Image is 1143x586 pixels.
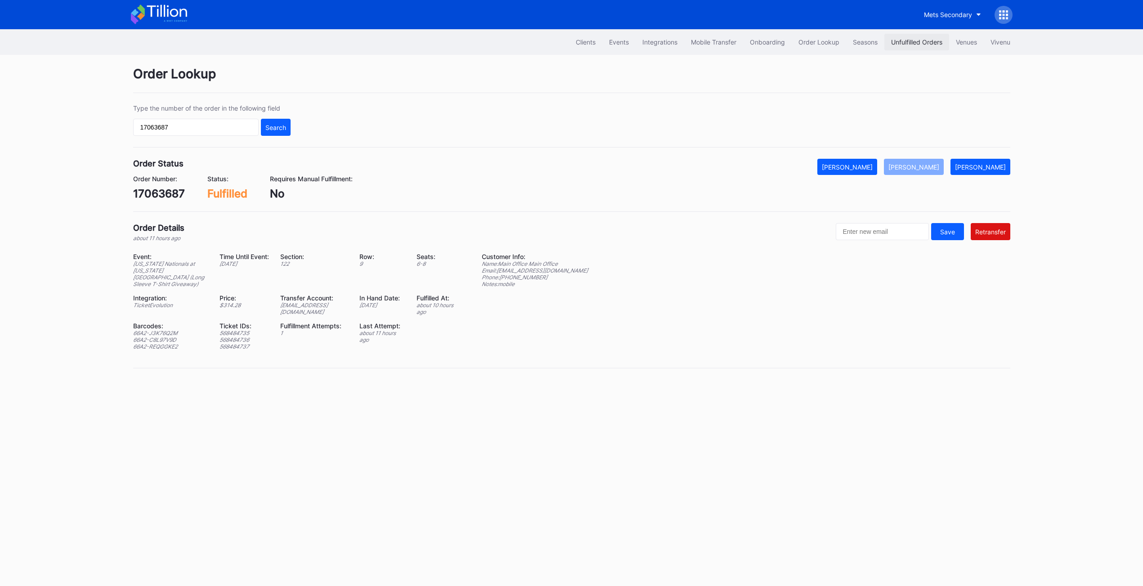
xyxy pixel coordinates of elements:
[817,159,877,175] button: [PERSON_NAME]
[359,253,406,260] div: Row:
[956,38,977,46] div: Venues
[220,336,269,343] div: 568484736
[133,330,209,336] div: 66A2-J3K76Q2M
[846,34,884,50] button: Seasons
[359,260,406,267] div: 9
[417,260,459,267] div: 6 - 8
[133,119,259,136] input: GT59662
[482,281,588,287] div: Notes: mobile
[949,34,984,50] button: Venues
[265,124,286,131] div: Search
[270,187,353,200] div: No
[133,302,209,309] div: TicketEvolution
[955,163,1006,171] div: [PERSON_NAME]
[482,253,588,260] div: Customer Info:
[220,343,269,350] div: 568484737
[482,274,588,281] div: Phone: [PHONE_NUMBER]
[609,38,629,46] div: Events
[888,163,939,171] div: [PERSON_NAME]
[836,223,929,240] input: Enter new email
[940,228,955,236] div: Save
[220,330,269,336] div: 568484735
[220,322,269,330] div: Ticket IDs:
[684,34,743,50] button: Mobile Transfer
[950,159,1010,175] button: [PERSON_NAME]
[280,322,348,330] div: Fulfillment Attempts:
[971,223,1010,240] button: Retransfer
[891,38,942,46] div: Unfulfilled Orders
[359,322,406,330] div: Last Attempt:
[482,267,588,274] div: Email: [EMAIL_ADDRESS][DOMAIN_NAME]
[133,336,209,343] div: 66A2-C8L97V9D
[569,34,602,50] button: Clients
[280,330,348,336] div: 1
[220,302,269,309] div: $ 314.28
[133,260,209,287] div: [US_STATE] Nationals at [US_STATE][GEOGRAPHIC_DATA] (Long Sleeve T-Shirt Giveaway)
[917,6,988,23] button: Mets Secondary
[280,260,348,267] div: 122
[602,34,636,50] button: Events
[884,159,944,175] button: [PERSON_NAME]
[359,294,406,302] div: In Hand Date:
[417,294,459,302] div: Fulfilled At:
[133,159,184,168] div: Order Status
[691,38,736,46] div: Mobile Transfer
[133,66,1010,93] div: Order Lookup
[642,38,677,46] div: Integrations
[133,235,184,242] div: about 11 hours ago
[924,11,972,18] div: Mets Secondary
[220,253,269,260] div: Time Until Event:
[261,119,291,136] button: Search
[133,322,209,330] div: Barcodes:
[270,175,353,183] div: Requires Manual Fulfillment:
[636,34,684,50] button: Integrations
[417,302,459,315] div: about 10 hours ago
[280,294,348,302] div: Transfer Account:
[417,253,459,260] div: Seats:
[750,38,785,46] div: Onboarding
[133,294,209,302] div: Integration:
[359,302,406,309] div: [DATE]
[133,343,209,350] div: 66A2-REQGGKE2
[931,223,964,240] button: Save
[884,34,949,50] button: Unfulfilled Orders
[975,228,1006,236] div: Retransfer
[207,187,247,200] div: Fulfilled
[133,253,209,260] div: Event:
[280,302,348,315] div: [EMAIL_ADDRESS][DOMAIN_NAME]
[822,163,873,171] div: [PERSON_NAME]
[280,253,348,260] div: Section:
[359,330,406,343] div: about 11 hours ago
[991,38,1010,46] div: Vivenu
[220,260,269,267] div: [DATE]
[133,223,184,233] div: Order Details
[743,34,792,50] button: Onboarding
[133,104,291,112] div: Type the number of the order in the following field
[482,260,588,267] div: Name: Main Office Main Office
[576,38,596,46] div: Clients
[984,34,1017,50] button: Vivenu
[133,187,185,200] div: 17063687
[792,34,846,50] button: Order Lookup
[220,294,269,302] div: Price:
[133,175,185,183] div: Order Number:
[853,38,878,46] div: Seasons
[798,38,839,46] div: Order Lookup
[207,175,247,183] div: Status:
